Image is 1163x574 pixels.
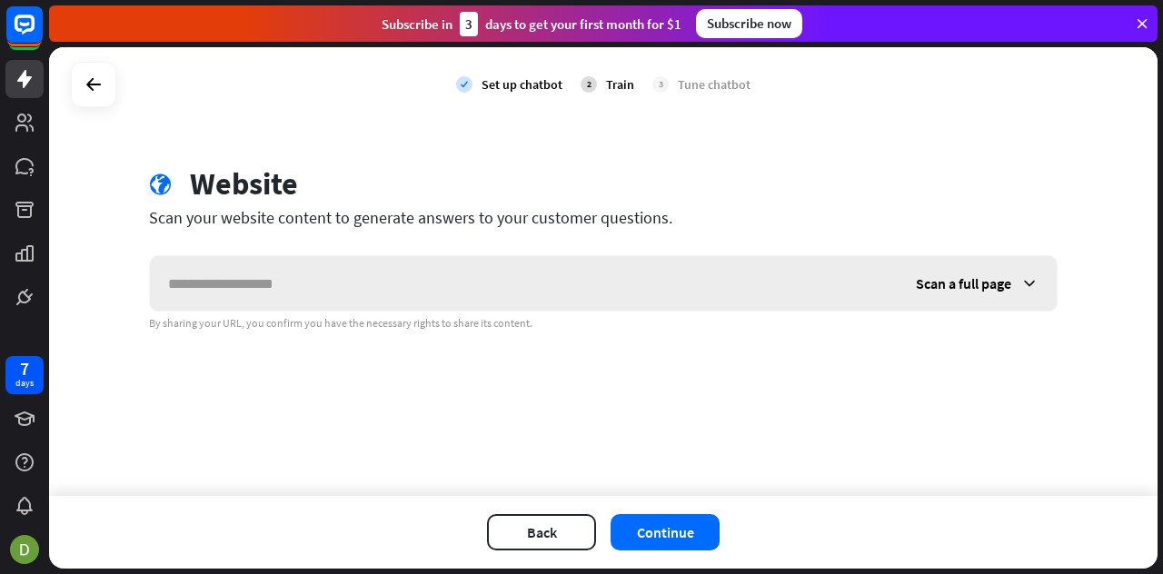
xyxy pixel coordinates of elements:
div: Subscribe now [696,9,802,38]
a: 7 days [5,356,44,394]
div: Website [190,165,298,203]
div: Set up chatbot [482,76,562,93]
button: Open LiveChat chat widget [15,7,69,62]
div: Scan your website content to generate answers to your customer questions. [149,207,1058,228]
div: By sharing your URL, you confirm you have the necessary rights to share its content. [149,316,1058,331]
div: days [15,377,34,390]
div: 2 [581,76,597,93]
i: globe [149,173,172,196]
button: Continue [611,514,720,550]
div: Train [606,76,634,93]
div: 3 [460,12,478,36]
div: 3 [652,76,669,93]
div: Tune chatbot [678,76,750,93]
button: Back [487,514,596,550]
span: Scan a full page [916,274,1011,292]
div: Subscribe in days to get your first month for $1 [382,12,681,36]
div: 7 [20,361,29,377]
i: check [456,76,472,93]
